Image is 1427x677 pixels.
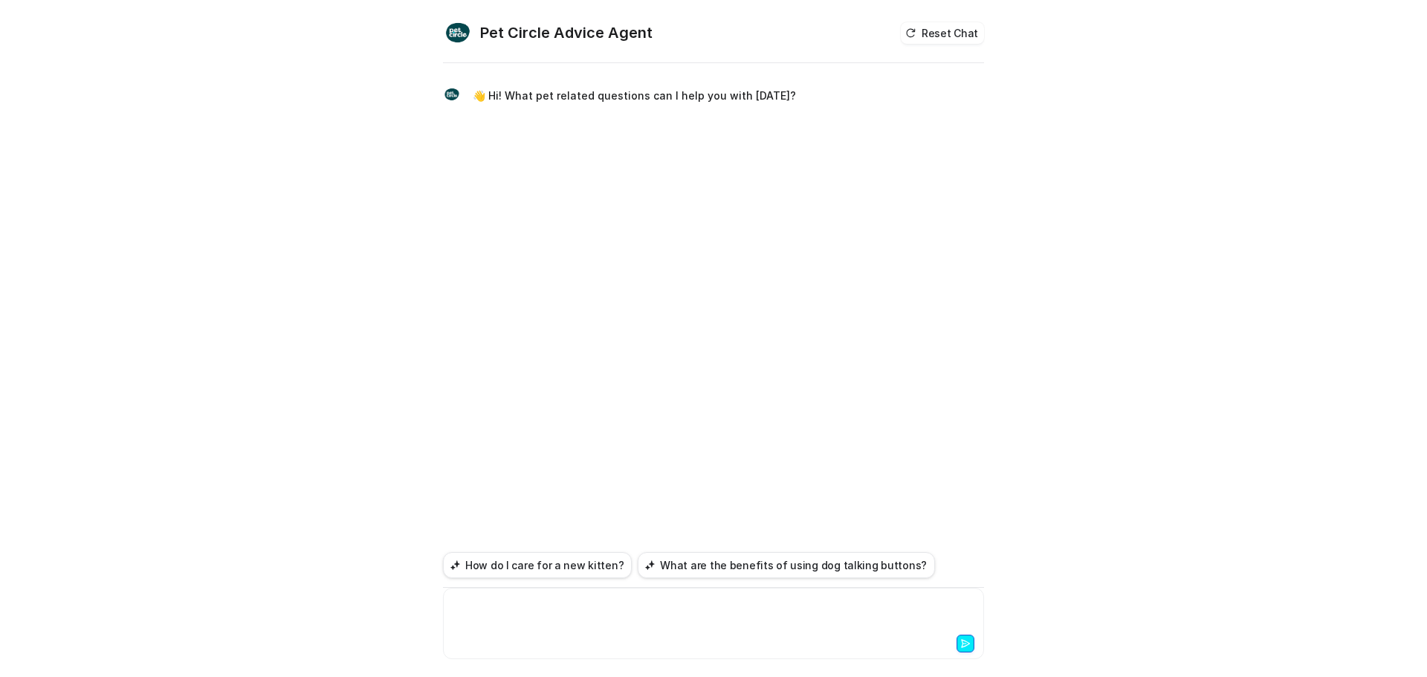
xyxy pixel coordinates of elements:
img: Widget [443,85,461,103]
button: Reset Chat [901,22,984,44]
p: 👋 Hi! What pet related questions can I help you with [DATE]? [473,87,796,105]
button: What are the benefits of using dog talking buttons? [638,552,935,578]
img: Widget [443,18,473,48]
h2: Pet Circle Advice Agent [480,22,653,43]
button: How do I care for a new kitten? [443,552,632,578]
